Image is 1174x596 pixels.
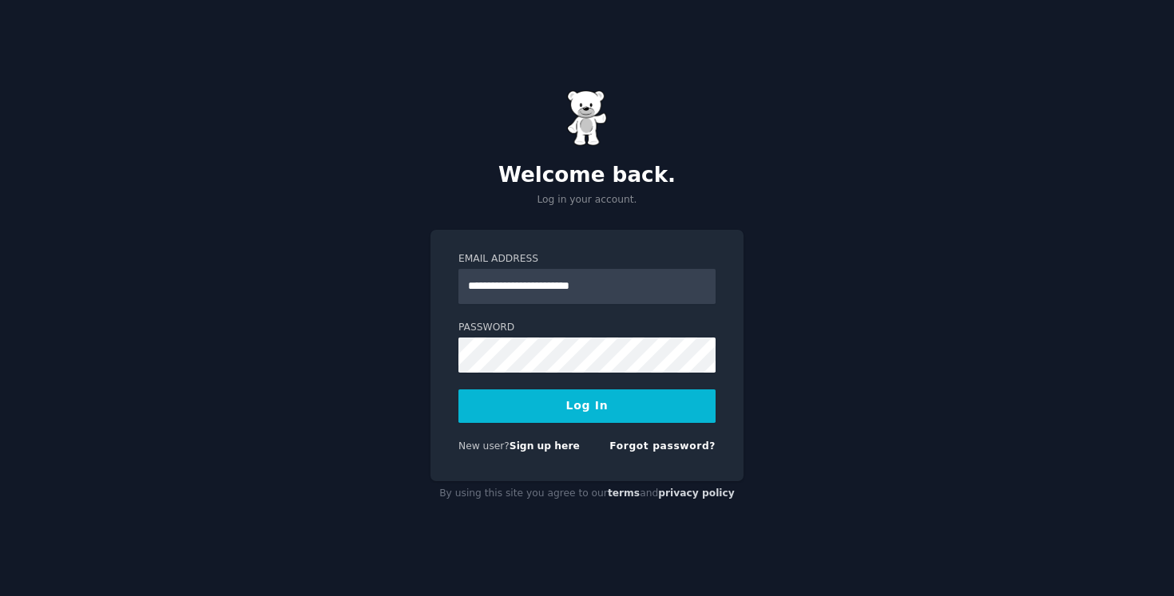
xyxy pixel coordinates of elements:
button: Log In [458,389,716,423]
a: terms [608,487,640,499]
img: Gummy Bear [567,90,607,146]
label: Email Address [458,252,716,266]
a: Forgot password? [609,440,716,452]
p: Log in your account. [430,193,744,207]
div: By using this site you agree to our and [430,481,744,507]
span: New user? [458,440,510,452]
h2: Welcome back. [430,163,744,188]
a: Sign up here [510,440,580,452]
label: Password [458,321,716,335]
a: privacy policy [658,487,735,499]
